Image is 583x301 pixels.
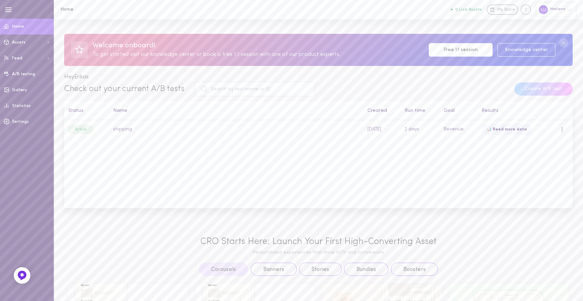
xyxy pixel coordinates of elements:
span: Statistics [12,104,31,108]
a: My Store [487,4,518,15]
th: Results [478,101,556,120]
button: Boosters [391,263,438,276]
a: Free 1:1 session [429,43,493,57]
div: Active [68,125,93,134]
td: [DATE] [363,120,401,139]
a: Create A/B test [514,86,573,91]
th: Status [64,101,109,120]
div: Personalized experiences that drive AOV and conversions [68,250,569,256]
th: Name [109,101,363,120]
div: Welcome onboard! [92,41,424,50]
td: 2 days [401,120,440,139]
h1: Home [60,7,174,12]
button: Create A/B test [514,82,573,96]
button: Stories [299,263,342,276]
a: 0 Live Assets [451,7,487,12]
div: To get started visit our knowledge center or book a free 1:1 session with one of our product expe... [92,50,424,59]
span: A/B testing [12,72,35,76]
th: Run time [401,101,440,120]
div: 📊 Need more data [482,124,532,135]
span: Check out your current A/B tests [64,85,185,93]
span: Home [12,25,24,29]
th: Goal [440,101,478,120]
span: Gallery [12,88,27,92]
div: Knowledge center [521,4,531,15]
span: Feed [12,56,22,60]
span: Hey Erikas [64,74,89,80]
button: 0 Live Assets [451,7,482,12]
span: Settings [12,120,29,124]
div: CRO Starts Here: Launch Your First High-Converting Asset [68,236,569,247]
button: Carousels [199,263,248,276]
td: shipping [109,120,363,139]
input: Search by test name or ID [195,82,314,96]
button: Banners [251,263,297,276]
span: Assets [12,40,26,45]
div: Mallena [536,2,576,17]
a: Knowledge center [497,43,555,57]
button: Bundles [344,263,388,276]
span: My Store [497,7,515,13]
th: Created [363,101,401,120]
td: Revenue [440,120,478,139]
img: Feedback Button [17,270,27,281]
